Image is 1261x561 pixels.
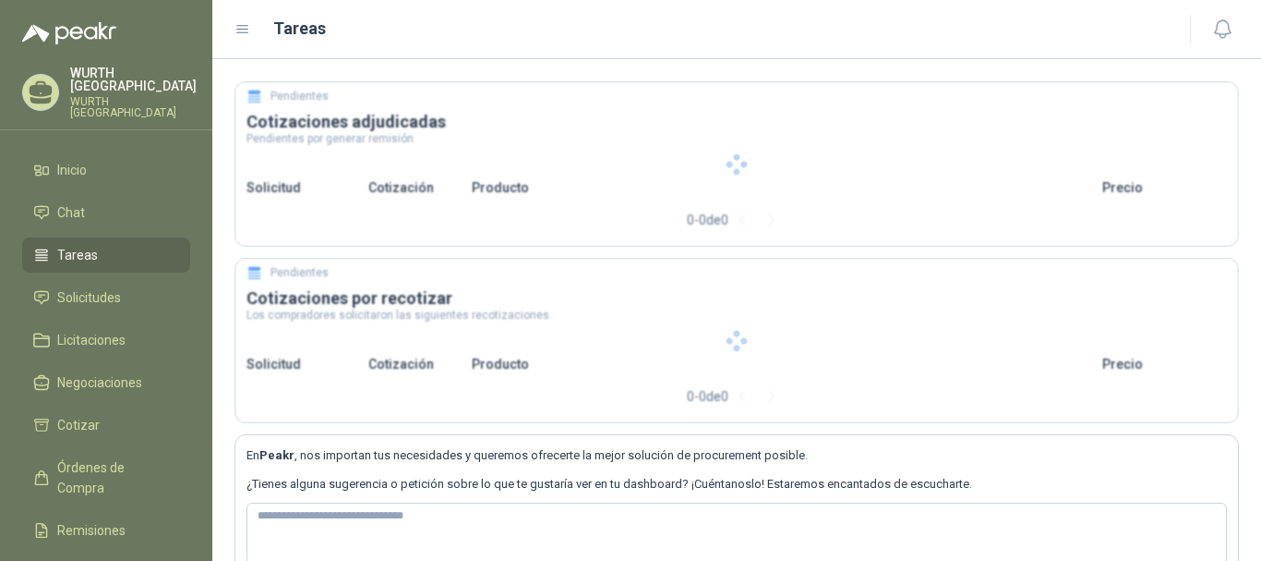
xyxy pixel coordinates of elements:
p: En , nos importan tus necesidades y queremos ofrecerte la mejor solución de procurement posible. [246,446,1227,465]
a: Chat [22,195,190,230]
a: Tareas [22,238,190,273]
a: Inicio [22,152,190,188]
p: ¿Tienes alguna sugerencia o petición sobre lo que te gustaría ver en tu dashboard? ¡Cuéntanoslo! ... [246,475,1227,494]
h1: Tareas [273,16,326,42]
a: Negociaciones [22,365,190,400]
span: Solicitudes [57,287,121,308]
span: Órdenes de Compra [57,457,173,498]
a: Cotizar [22,408,190,443]
b: Peakr [259,448,294,462]
span: Remisiones [57,520,126,541]
p: WURTH [GEOGRAPHIC_DATA] [70,67,197,92]
span: Licitaciones [57,330,126,350]
span: Negociaciones [57,372,142,393]
a: Licitaciones [22,323,190,358]
a: Órdenes de Compra [22,450,190,506]
a: Solicitudes [22,280,190,315]
p: WURTH [GEOGRAPHIC_DATA] [70,96,197,118]
img: Logo peakr [22,22,116,44]
a: Remisiones [22,513,190,548]
span: Inicio [57,160,87,180]
span: Chat [57,202,85,223]
span: Cotizar [57,415,100,435]
span: Tareas [57,245,98,265]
